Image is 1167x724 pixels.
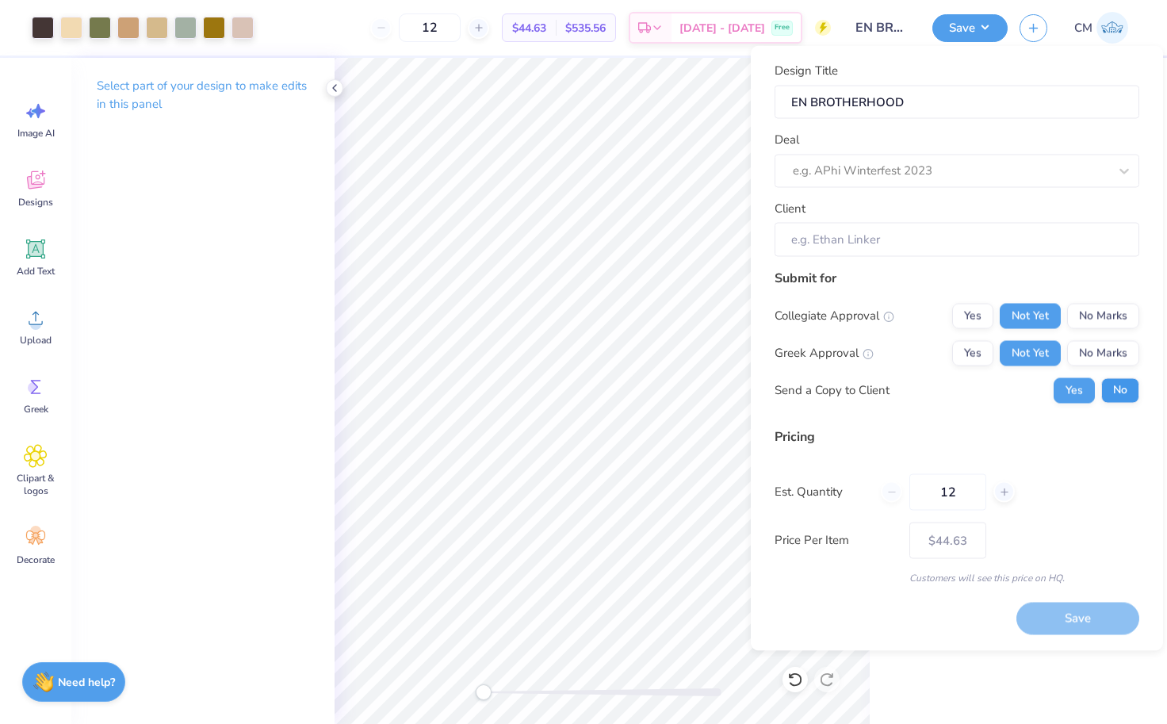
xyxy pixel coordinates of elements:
[775,22,790,33] span: Free
[775,570,1139,584] div: Customers will see this price on HQ.
[24,403,48,416] span: Greek
[565,20,606,36] span: $535.56
[775,427,1139,446] div: Pricing
[775,344,874,362] div: Greek Approval
[17,265,55,278] span: Add Text
[58,675,115,690] strong: Need help?
[775,268,1139,287] div: Submit for
[1096,12,1128,44] img: Cade Mcclorey
[952,303,993,328] button: Yes
[775,531,897,550] label: Price Per Item
[775,62,838,80] label: Design Title
[1000,340,1061,366] button: Not Yet
[679,20,765,36] span: [DATE] - [DATE]
[20,334,52,347] span: Upload
[10,472,62,497] span: Clipart & logos
[775,131,799,149] label: Deal
[775,223,1139,257] input: e.g. Ethan Linker
[909,473,986,510] input: – –
[952,340,993,366] button: Yes
[17,127,55,140] span: Image AI
[17,554,55,566] span: Decorate
[512,20,546,36] span: $44.63
[1074,19,1092,37] span: CM
[932,14,1008,42] button: Save
[775,483,869,501] label: Est. Quantity
[399,13,461,42] input: – –
[1000,303,1061,328] button: Not Yet
[775,307,894,325] div: Collegiate Approval
[1067,303,1139,328] button: No Marks
[775,381,890,400] div: Send a Copy to Client
[1067,12,1135,44] a: CM
[476,684,492,700] div: Accessibility label
[97,77,309,113] p: Select part of your design to make edits in this panel
[843,12,920,44] input: Untitled Design
[18,196,53,209] span: Designs
[1067,340,1139,366] button: No Marks
[1054,377,1095,403] button: Yes
[1101,377,1139,403] button: No
[775,199,805,217] label: Client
